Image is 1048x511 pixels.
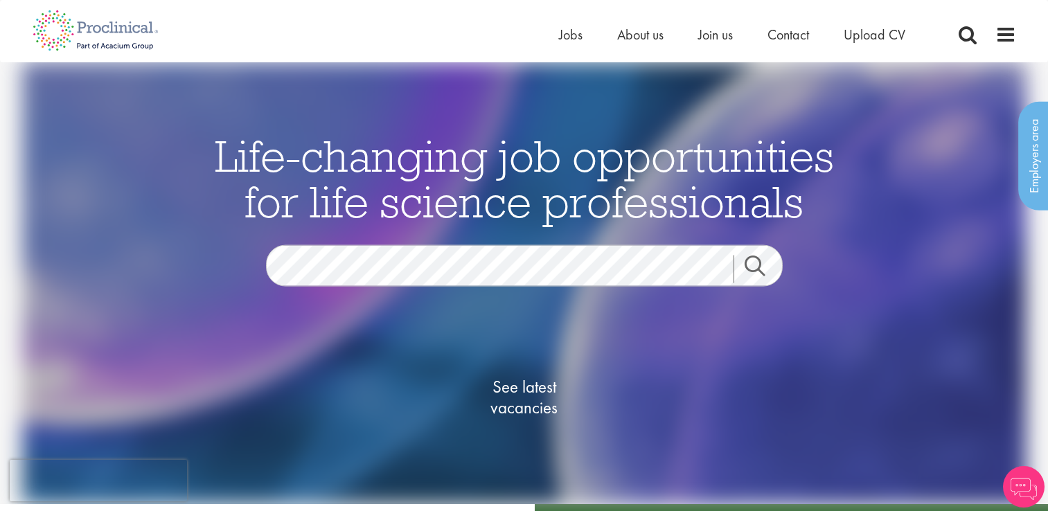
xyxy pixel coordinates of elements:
[767,26,809,44] a: Contact
[215,127,834,228] span: Life-changing job opportunities for life science professionals
[698,26,733,44] a: Join us
[455,376,594,418] span: See latest vacancies
[844,26,905,44] a: Upload CV
[617,26,664,44] a: About us
[10,460,187,501] iframe: reCAPTCHA
[1003,466,1045,508] img: Chatbot
[22,62,1027,504] img: candidate home
[455,321,594,473] a: See latestvacancies
[734,255,793,283] a: Job search submit button
[559,26,583,44] a: Jobs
